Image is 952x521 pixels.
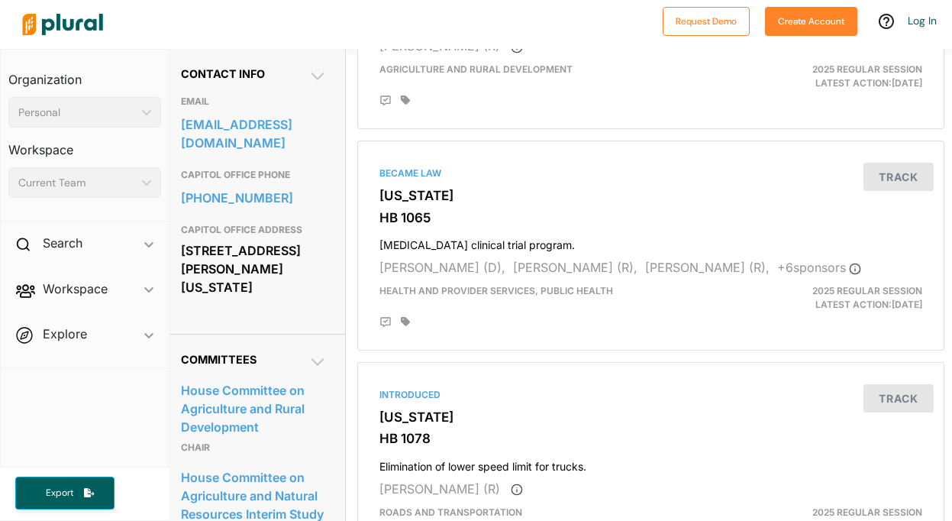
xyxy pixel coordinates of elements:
div: Add tags [401,316,410,327]
div: Add Position Statement [379,316,392,328]
h3: [US_STATE] [379,409,922,425]
div: [STREET_ADDRESS][PERSON_NAME][US_STATE] [181,239,327,299]
h3: HB 1065 [379,210,922,225]
div: Latest Action: [DATE] [745,284,934,312]
span: Roads and Transportation [379,506,522,518]
a: [PHONE_NUMBER] [181,186,327,209]
h3: Workspace [8,128,161,161]
a: House Committee on Agriculture and Rural Development [181,379,327,438]
p: Chair [181,438,327,457]
span: Contact Info [181,67,265,80]
a: Request Demo [663,12,750,28]
div: Introduced [379,388,922,402]
button: Request Demo [663,7,750,36]
h4: [MEDICAL_DATA] clinical trial program. [379,231,922,252]
span: [PERSON_NAME] (R) [379,481,500,497]
div: Latest Action: [DATE] [745,63,934,90]
span: [PERSON_NAME] (R), [645,260,770,275]
h3: CAPITOL OFFICE ADDRESS [181,221,327,239]
span: [PERSON_NAME] (D), [379,260,505,275]
span: [PERSON_NAME] (R), [513,260,637,275]
div: Add tags [401,95,410,105]
h4: Elimination of lower speed limit for trucks. [379,453,922,474]
div: Personal [18,105,136,121]
span: 2025 Regular Session [812,285,922,296]
h2: Search [43,235,82,251]
div: Became Law [379,167,922,180]
h3: Organization [8,57,161,91]
span: 2025 Regular Session [812,63,922,75]
span: Export [35,487,84,500]
h3: HB 1078 [379,431,922,446]
button: Export [15,477,115,510]
div: Add Position Statement [379,95,392,107]
button: Track [863,163,934,191]
h3: CAPITOL OFFICE PHONE [181,166,327,184]
a: Log In [908,14,937,28]
h3: EMAIL [181,92,327,111]
span: Agriculture and Rural Development [379,63,573,75]
h3: [US_STATE] [379,188,922,203]
span: Health and Provider Services, Public Health [379,285,613,296]
span: + 6 sponsor s [777,260,861,275]
div: Current Team [18,175,136,191]
span: Committees [181,353,257,366]
span: 2025 Regular Session [812,506,922,518]
button: Track [863,384,934,413]
a: Create Account [765,12,857,28]
a: [EMAIL_ADDRESS][DOMAIN_NAME] [181,113,327,154]
button: Create Account [765,7,857,36]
